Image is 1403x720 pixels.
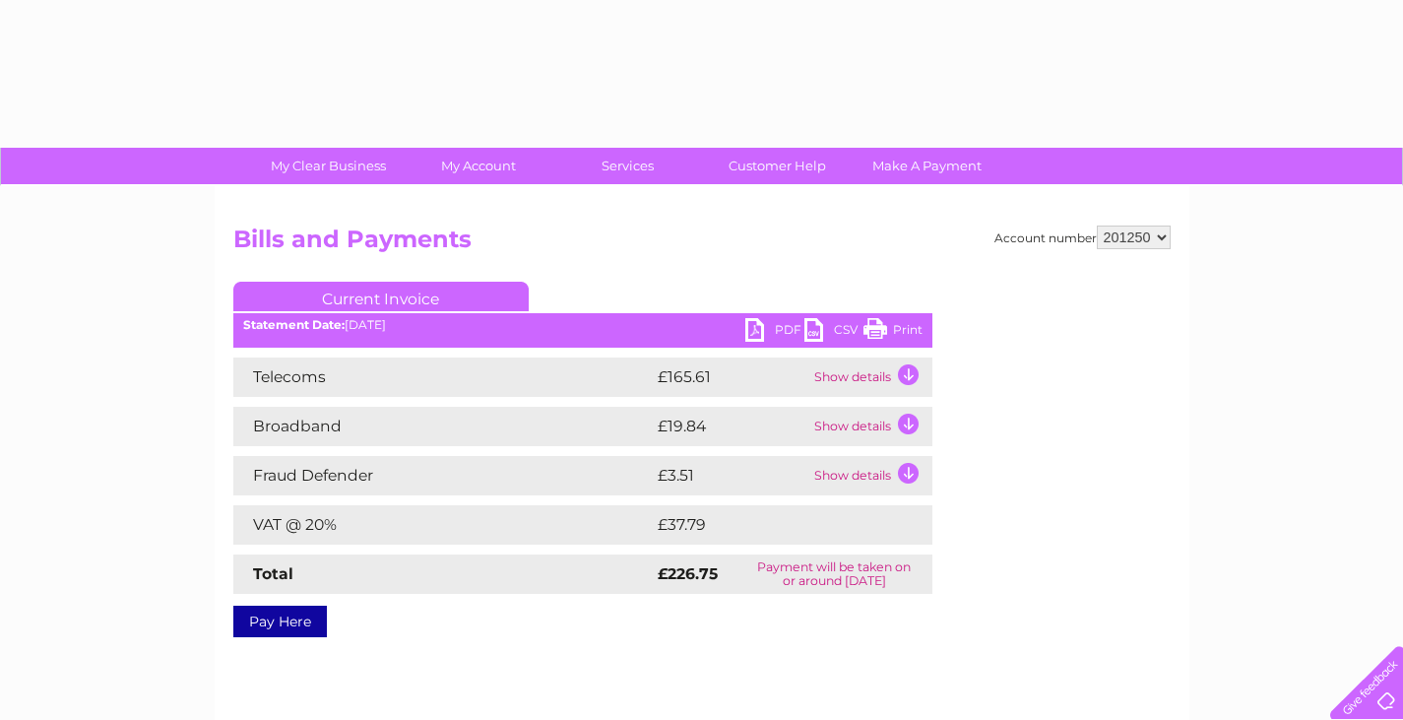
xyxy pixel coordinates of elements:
[243,317,345,332] b: Statement Date:
[653,358,809,397] td: £165.61
[658,564,718,583] strong: £226.75
[233,505,653,545] td: VAT @ 20%
[745,318,804,347] a: PDF
[696,148,859,184] a: Customer Help
[736,555,932,594] td: Payment will be taken on or around [DATE]
[233,456,653,495] td: Fraud Defender
[653,505,892,545] td: £37.79
[546,148,709,184] a: Services
[863,318,923,347] a: Print
[809,456,932,495] td: Show details
[233,282,529,311] a: Current Invoice
[397,148,559,184] a: My Account
[233,358,653,397] td: Telecoms
[804,318,863,347] a: CSV
[809,407,932,446] td: Show details
[809,358,932,397] td: Show details
[233,226,1171,263] h2: Bills and Payments
[653,407,809,446] td: £19.84
[233,318,932,332] div: [DATE]
[233,606,327,637] a: Pay Here
[233,407,653,446] td: Broadband
[653,456,809,495] td: £3.51
[846,148,1008,184] a: Make A Payment
[253,564,293,583] strong: Total
[994,226,1171,249] div: Account number
[247,148,410,184] a: My Clear Business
